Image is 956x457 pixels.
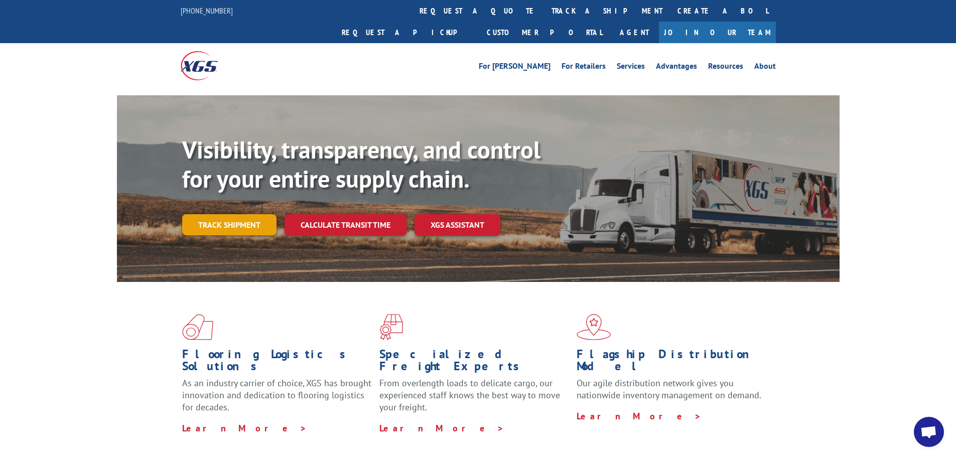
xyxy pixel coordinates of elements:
a: Track shipment [182,214,277,235]
p: From overlength loads to delicate cargo, our experienced staff knows the best way to move your fr... [379,377,569,422]
a: Learn More > [379,422,504,434]
span: Our agile distribution network gives you nationwide inventory management on demand. [577,377,761,401]
span: As an industry carrier of choice, XGS has brought innovation and dedication to flooring logistics... [182,377,371,413]
a: For [PERSON_NAME] [479,62,551,73]
a: Advantages [656,62,697,73]
a: Customer Portal [479,22,610,43]
img: xgs-icon-total-supply-chain-intelligence-red [182,314,213,340]
a: Agent [610,22,659,43]
a: XGS ASSISTANT [415,214,500,236]
a: Resources [708,62,743,73]
a: Learn More > [577,410,702,422]
a: [PHONE_NUMBER] [181,6,233,16]
a: Learn More > [182,422,307,434]
a: About [754,62,776,73]
h1: Flagship Distribution Model [577,348,766,377]
a: Request a pickup [334,22,479,43]
a: Calculate transit time [285,214,406,236]
img: xgs-icon-flagship-distribution-model-red [577,314,611,340]
a: For Retailers [562,62,606,73]
h1: Specialized Freight Experts [379,348,569,377]
div: Open chat [914,417,944,447]
b: Visibility, transparency, and control for your entire supply chain. [182,134,540,194]
h1: Flooring Logistics Solutions [182,348,372,377]
a: Services [617,62,645,73]
a: Join Our Team [659,22,776,43]
img: xgs-icon-focused-on-flooring-red [379,314,403,340]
